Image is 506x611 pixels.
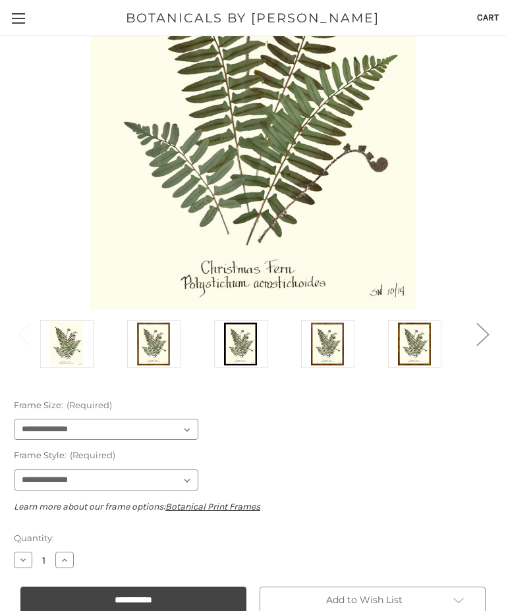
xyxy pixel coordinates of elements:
a: Cart with 0 items [470,1,506,34]
img: Antique Gold Frame [137,322,170,366]
img: Gold Bamboo Frame [398,322,431,366]
button: Go to slide 2 of 2 [11,314,37,354]
small: (Required) [70,450,115,460]
label: Frame Style: [14,449,492,462]
span: Go to slide 2 of 2 [18,355,30,356]
label: Frame Size: [14,399,492,412]
label: Quantity: [14,532,492,545]
span: BOTANICALS BY [PERSON_NAME] [126,9,379,28]
img: Black Frame [224,322,257,366]
small: (Required) [67,400,112,410]
button: Go to slide 2 of 2 [469,314,495,354]
span: Go to slide 2 of 2 [476,355,488,356]
img: Burlewood Frame [311,322,344,366]
a: Botanical Print Frames [165,501,260,512]
span: Add to Wish List [326,594,403,606]
span: Cart [477,12,499,23]
span: Toggle menu [12,18,25,19]
img: Unframed [50,322,83,366]
p: Learn more about our frame options: [14,500,492,514]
